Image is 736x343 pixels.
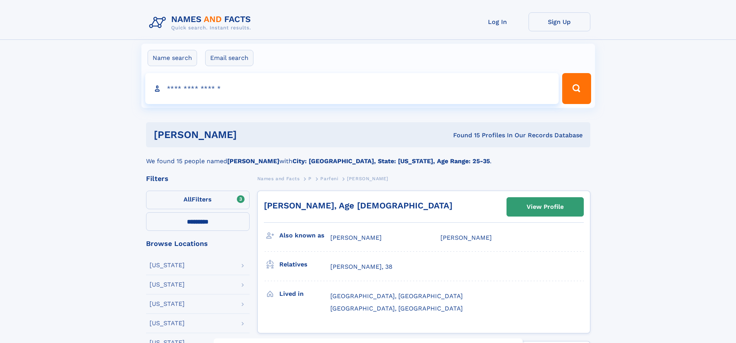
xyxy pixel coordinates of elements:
span: [PERSON_NAME] [330,234,382,241]
h3: Also known as [279,229,330,242]
a: Sign Up [529,12,590,31]
input: search input [145,73,559,104]
div: Filters [146,175,250,182]
h1: [PERSON_NAME] [154,130,345,140]
div: We found 15 people named with . [146,147,590,166]
label: Email search [205,50,253,66]
a: [PERSON_NAME], 38 [330,263,393,271]
a: Log In [467,12,529,31]
span: [GEOGRAPHIC_DATA], [GEOGRAPHIC_DATA] [330,292,463,300]
h3: Lived in [279,287,330,300]
h3: Relatives [279,258,330,271]
div: Browse Locations [146,240,250,247]
img: Logo Names and Facts [146,12,257,33]
span: [PERSON_NAME] [440,234,492,241]
b: City: [GEOGRAPHIC_DATA], State: [US_STATE], Age Range: 25-35 [292,157,490,165]
a: View Profile [507,198,583,216]
span: [PERSON_NAME] [347,176,388,181]
span: All [184,196,192,203]
div: View Profile [527,198,564,216]
div: [US_STATE] [150,262,185,268]
span: Parfeni [320,176,338,181]
a: Names and Facts [257,174,300,183]
label: Filters [146,191,250,209]
div: Found 15 Profiles In Our Records Database [345,131,583,140]
a: [PERSON_NAME], Age [DEMOGRAPHIC_DATA] [264,201,452,210]
span: [GEOGRAPHIC_DATA], [GEOGRAPHIC_DATA] [330,305,463,312]
button: Search Button [562,73,591,104]
label: Name search [148,50,197,66]
div: [US_STATE] [150,301,185,307]
div: [US_STATE] [150,320,185,326]
div: [US_STATE] [150,282,185,288]
span: P [308,176,312,181]
b: [PERSON_NAME] [227,157,279,165]
a: Parfeni [320,174,338,183]
a: P [308,174,312,183]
